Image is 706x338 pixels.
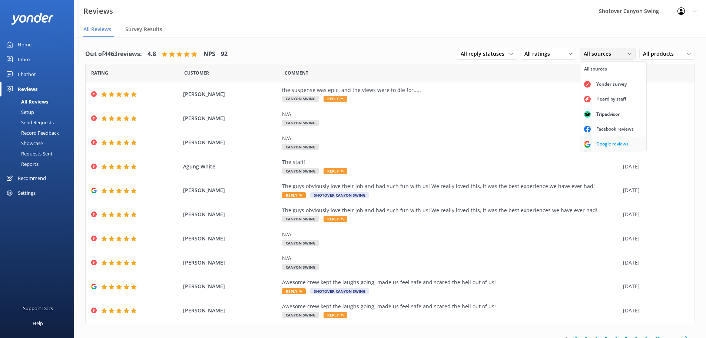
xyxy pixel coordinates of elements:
[183,234,279,243] span: [PERSON_NAME]
[18,186,36,200] div: Settings
[282,96,319,102] span: Canyon Swing
[183,90,279,98] span: [PERSON_NAME]
[591,125,639,133] div: Facebook reviews
[324,312,347,318] span: Reply
[282,206,619,214] div: The guys obviously love their job and had such fun with us! We really loved this, it was the best...
[282,278,619,286] div: Awesome crew kept the laughs going, made us feel safe and scared the hell out of us!
[183,186,279,194] span: [PERSON_NAME]
[18,37,32,52] div: Home
[324,168,347,174] span: Reply
[282,288,306,294] span: Reply
[282,302,619,311] div: Awesome crew kept the laughs going, made us feel safe and scared the hell out of us!
[4,107,34,117] div: Setup
[4,96,48,107] div: All Reviews
[282,182,619,190] div: The guys obviously love their job and had such fun with us! We really loved this, it was the best...
[282,86,619,94] div: the suspense was epic, and the views were to die for.....
[91,69,108,76] span: Date
[591,140,634,148] div: Google reviews
[623,90,685,98] div: [DATE]
[282,264,319,270] span: Canyon Swing
[584,65,607,73] div: All sources
[4,148,53,159] div: Requests Sent
[83,5,113,17] h3: Reviews
[23,301,53,316] div: Support Docs
[282,110,619,118] div: N/A
[4,159,74,169] a: Reports
[125,26,162,33] span: Survey Results
[623,210,685,219] div: [DATE]
[18,171,46,186] div: Recommend
[18,82,37,96] div: Reviews
[623,138,685,147] div: [DATE]
[623,114,685,122] div: [DATE]
[324,216,347,222] span: Reply
[623,163,685,171] div: [DATE]
[282,240,319,246] span: Canyon Swing
[4,148,74,159] a: Requests Sent
[591,95,632,103] div: Heard by staff
[18,52,31,67] div: Inbox
[524,50,554,58] span: All ratings
[33,316,43,331] div: Help
[184,69,209,76] span: Date
[183,163,279,171] span: Agung White
[183,306,279,315] span: [PERSON_NAME]
[4,138,43,148] div: Showcase
[282,168,319,174] span: Canyon Swing
[4,117,74,128] a: Send Requests
[4,128,59,138] div: Record Feedback
[282,158,619,166] div: The staff!
[4,96,74,107] a: All Reviews
[591,81,632,88] div: Yonder survey
[4,159,39,169] div: Reports
[282,216,319,222] span: Canyon Swing
[282,144,319,150] span: Canyon Swing
[591,111,625,118] div: Tripadvisor
[148,49,156,59] h4: 4.8
[285,69,308,76] span: Question
[623,234,685,243] div: [DATE]
[18,67,36,82] div: Chatbot
[4,107,74,117] a: Setup
[282,230,619,239] div: N/A
[282,312,319,318] span: Canyon Swing
[584,50,616,58] span: All sources
[4,128,74,138] a: Record Feedback
[282,254,619,262] div: N/A
[4,117,54,128] div: Send Requests
[623,186,685,194] div: [DATE]
[310,192,369,198] span: Shotover Canyon Swing
[4,138,74,148] a: Showcase
[183,114,279,122] span: [PERSON_NAME]
[623,282,685,291] div: [DATE]
[183,282,279,291] span: [PERSON_NAME]
[643,50,678,58] span: All products
[282,192,306,198] span: Reply
[221,49,228,59] h4: 92
[83,26,111,33] span: All Reviews
[183,138,279,147] span: [PERSON_NAME]
[623,306,685,315] div: [DATE]
[623,259,685,267] div: [DATE]
[203,49,215,59] h4: NPS
[282,134,619,142] div: N/A
[461,50,509,58] span: All reply statuses
[282,120,319,126] span: Canyon Swing
[310,288,369,294] span: Shotover Canyon Swing
[85,49,142,59] h4: Out of 4463 reviews:
[11,13,54,25] img: yonder-white-logo.png
[183,259,279,267] span: [PERSON_NAME]
[183,210,279,219] span: [PERSON_NAME]
[324,96,347,102] span: Reply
